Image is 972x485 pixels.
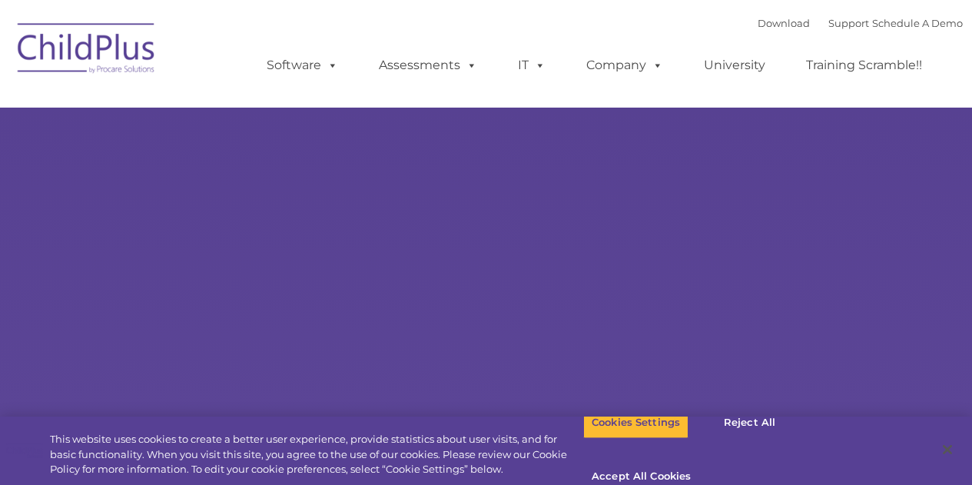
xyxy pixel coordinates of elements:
a: Software [251,50,353,81]
img: ChildPlus by Procare Solutions [10,12,164,89]
a: Support [828,17,869,29]
a: Training Scramble!! [791,50,937,81]
a: University [688,50,781,81]
button: Reject All [702,407,798,439]
a: Schedule A Demo [872,17,963,29]
a: Company [571,50,678,81]
button: Close [931,433,964,467]
button: Cookies Settings [583,407,688,439]
a: Assessments [363,50,493,81]
div: This website uses cookies to create a better user experience, provide statistics about user visit... [50,432,583,477]
font: | [758,17,963,29]
a: IT [503,50,561,81]
a: Download [758,17,810,29]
